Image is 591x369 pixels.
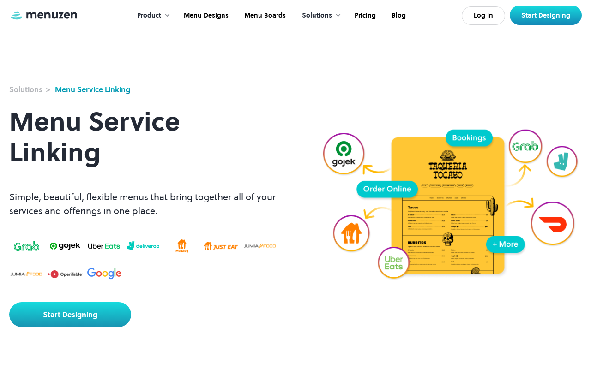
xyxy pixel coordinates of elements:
[175,1,235,30] a: Menu Designs
[383,1,413,30] a: Blog
[462,6,505,25] a: Log In
[293,1,346,30] div: Solutions
[346,1,383,30] a: Pricing
[9,84,50,95] a: Solutions >
[9,95,277,179] h1: Menu Service Linking
[9,190,277,218] p: Simple, beautiful, flexible menus that bring together all of your services and offerings in one p...
[137,11,161,21] div: Product
[302,11,332,21] div: Solutions
[55,84,130,95] div: Menu Service Linking
[235,1,293,30] a: Menu Boards
[9,302,131,327] a: Start Designing
[128,1,175,30] div: Product
[510,6,582,25] a: Start Designing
